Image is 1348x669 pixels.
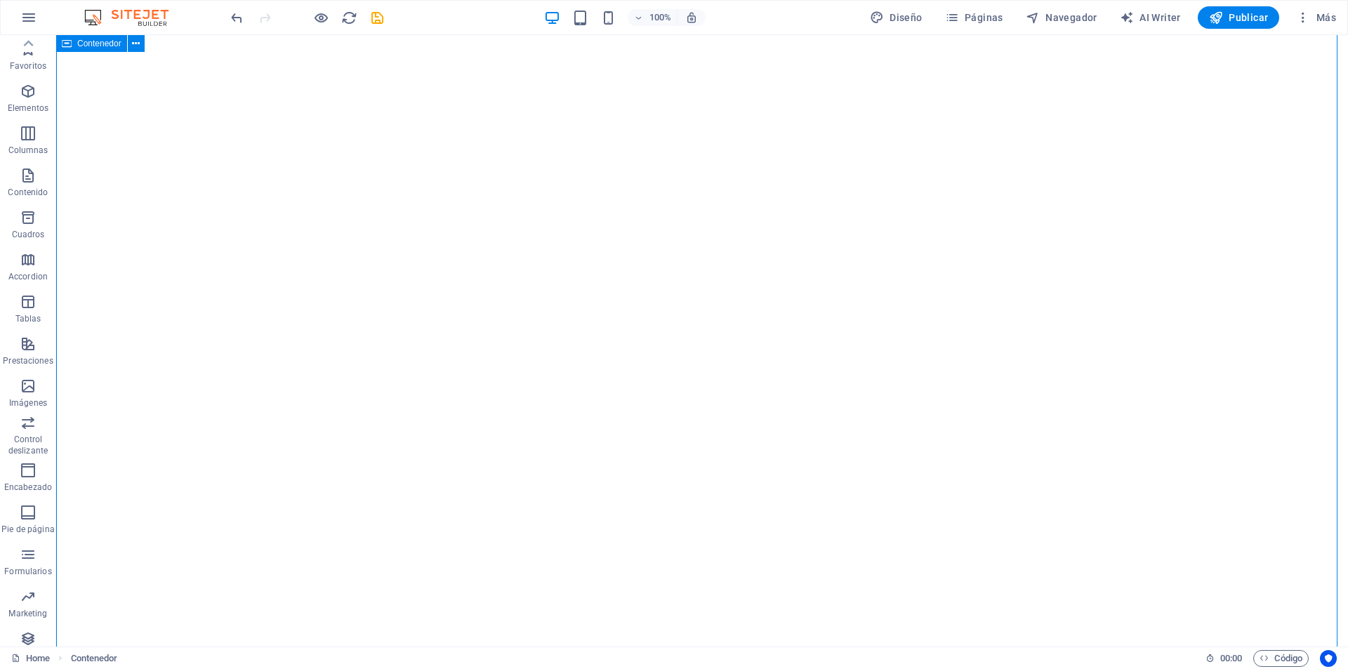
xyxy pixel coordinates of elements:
[71,650,118,667] span: Haz clic para seleccionar y doble clic para editar
[628,9,678,26] button: 100%
[1020,6,1103,29] button: Navegador
[10,60,46,72] p: Favoritos
[1320,650,1337,667] button: Usercentrics
[8,187,48,198] p: Contenido
[229,10,245,26] i: Deshacer: Eliminar elementos (Ctrl+Z)
[71,650,118,667] nav: breadcrumb
[649,9,671,26] h6: 100%
[77,39,121,48] span: Contenedor
[939,6,1009,29] button: Páginas
[1253,650,1309,667] button: Código
[11,650,50,667] a: Haz clic para cancelar la selección y doble clic para abrir páginas
[9,397,47,409] p: Imágenes
[864,6,928,29] button: Diseño
[8,608,47,619] p: Marketing
[228,9,245,26] button: undo
[1198,6,1280,29] button: Publicar
[81,9,186,26] img: Editor Logo
[12,229,45,240] p: Cuadros
[685,11,698,24] i: Al redimensionar, ajustar el nivel de zoom automáticamente para ajustarse al dispositivo elegido.
[369,10,385,26] i: Guardar (Ctrl+S)
[1260,650,1302,667] span: Código
[369,9,385,26] button: save
[864,6,928,29] div: Diseño (Ctrl+Alt+Y)
[1296,11,1336,25] span: Más
[4,482,52,493] p: Encabezado
[1220,650,1242,667] span: 00 00
[8,145,48,156] p: Columnas
[3,355,53,366] p: Prestaciones
[1026,11,1097,25] span: Navegador
[1209,11,1269,25] span: Publicar
[1230,653,1232,663] span: :
[1,524,54,535] p: Pie de página
[945,11,1003,25] span: Páginas
[8,271,48,282] p: Accordion
[1290,6,1342,29] button: Más
[4,566,51,577] p: Formularios
[341,9,357,26] button: reload
[1120,11,1181,25] span: AI Writer
[15,313,41,324] p: Tablas
[1205,650,1243,667] h6: Tiempo de la sesión
[870,11,923,25] span: Diseño
[8,102,48,114] p: Elementos
[1114,6,1187,29] button: AI Writer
